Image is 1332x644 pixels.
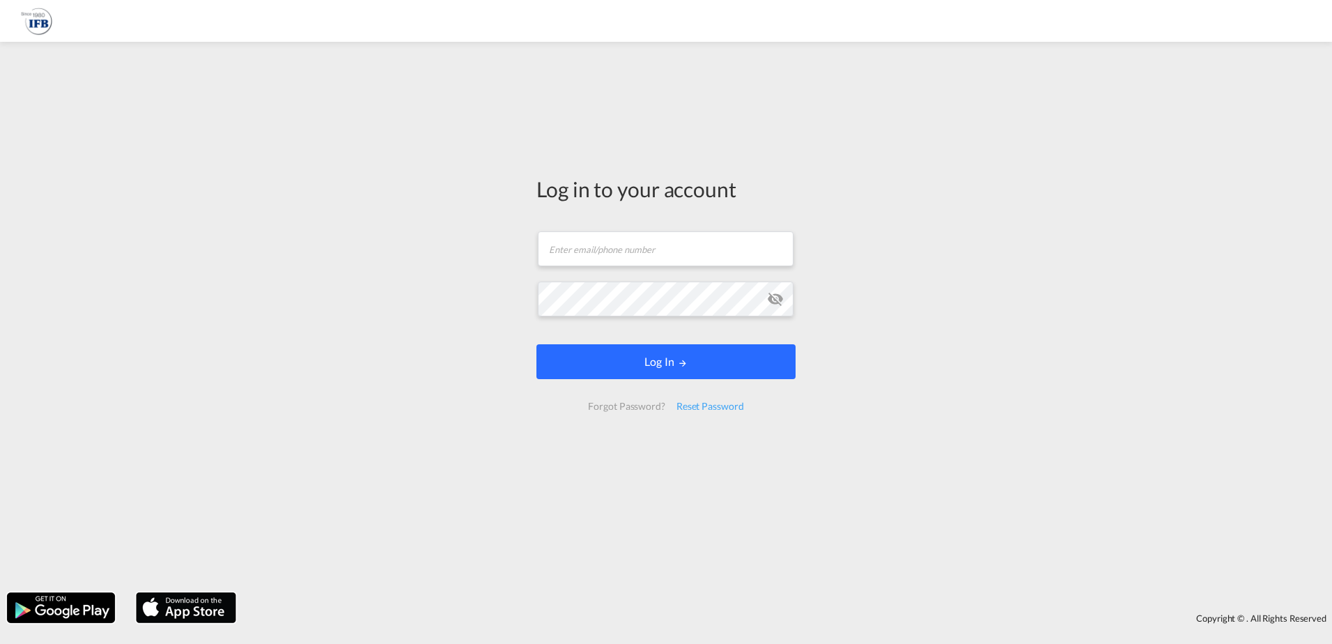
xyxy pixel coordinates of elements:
[536,174,796,204] div: Log in to your account
[767,291,784,307] md-icon: icon-eye-off
[671,394,750,419] div: Reset Password
[21,6,52,37] img: b628ab10256c11eeb52753acbc15d091.png
[536,344,796,379] button: LOGIN
[538,231,793,266] input: Enter email/phone number
[134,591,238,624] img: apple.png
[6,591,116,624] img: google.png
[582,394,670,419] div: Forgot Password?
[243,606,1332,630] div: Copyright © . All Rights Reserved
